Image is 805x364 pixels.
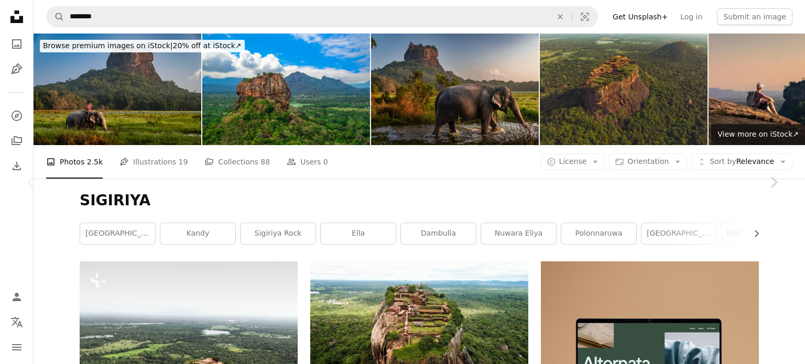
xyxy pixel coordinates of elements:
[627,157,669,166] span: Orientation
[711,124,805,145] a: View more on iStock↗
[371,34,539,145] img: Sri Lankan elephant, Sigiriya Rock on the background, Sri Lanka
[609,153,687,170] button: Orientation
[606,8,674,25] a: Get Unsplash+
[204,145,270,179] a: Collections 88
[6,59,27,80] a: Illustrations
[6,130,27,151] a: Collections
[691,153,792,170] button: Sort byRelevance
[549,7,572,27] button: Clear
[80,223,155,244] a: [GEOGRAPHIC_DATA]
[119,145,188,179] a: Illustrations 19
[559,157,587,166] span: License
[6,34,27,54] a: Photos
[722,223,797,244] a: [GEOGRAPHIC_DATA]
[572,7,597,27] button: Visual search
[34,34,251,59] a: Browse premium images on iStock|20% off at iStock↗
[310,338,528,348] a: brown rock formation on green grass field during daytime
[674,8,709,25] a: Log in
[6,312,27,333] button: Language
[323,156,328,168] span: 0
[179,156,188,168] span: 19
[47,7,64,27] button: Search Unsplash
[541,153,605,170] button: License
[241,223,316,244] a: sigiriya rock
[46,6,598,27] form: Find visuals sitewide
[40,40,245,52] div: 20% off at iStock ↗
[641,223,716,244] a: [GEOGRAPHIC_DATA]
[6,337,27,358] button: Menu
[260,156,270,168] span: 88
[481,223,556,244] a: nuwara eliya
[540,34,708,145] img: Aerial drone view of Sigiriya Rock
[202,34,370,145] img: sigiriya, aka the lion rock, in sri lanka
[34,34,201,145] img: Mahout riding his elephant, Sigiriya Rock on the background, Sri Lanka
[401,223,476,244] a: dambulla
[717,8,792,25] button: Submit an image
[717,130,799,138] span: View more on iStock ↗
[287,145,328,179] a: Users 0
[561,223,636,244] a: polonnaruwa
[710,157,736,166] span: Sort by
[321,223,396,244] a: ella
[6,105,27,126] a: Explore
[747,223,759,244] button: scroll list to the right
[43,41,172,50] span: Browse premium images on iStock |
[710,157,774,167] span: Relevance
[742,132,805,233] a: Next
[6,286,27,307] a: Log in / Sign up
[80,191,759,210] h1: SIGIRIYA
[160,223,235,244] a: kandy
